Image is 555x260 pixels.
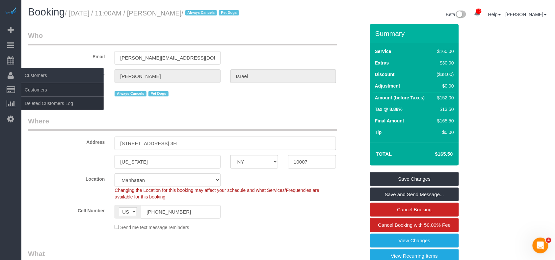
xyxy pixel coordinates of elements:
[28,31,337,45] legend: Who
[434,71,454,78] div: ($38.00)
[28,116,337,131] legend: Where
[120,225,189,230] span: Send me text message reminders
[230,69,336,83] input: Last Name
[546,238,551,243] span: 4
[28,6,65,18] span: Booking
[23,205,110,214] label: Cell Number
[434,60,454,66] div: $30.00
[375,129,382,136] label: Tip
[21,83,104,110] ul: Customers
[370,218,459,232] a: Cancel Booking with 50.00% Fee
[476,9,482,14] span: 10
[115,69,220,83] input: First Name
[455,11,466,19] img: New interface
[471,7,484,21] a: 10
[185,10,217,15] span: Always Cancels
[434,117,454,124] div: $165.50
[219,10,239,15] span: Pet Dogs
[375,48,391,55] label: Service
[434,48,454,55] div: $160.00
[533,238,548,253] iframe: Intercom live chat
[375,94,425,101] label: Amount (before Taxes)
[370,203,459,217] a: Cancel Booking
[21,97,104,110] a: Deleted Customers Log
[181,10,241,17] span: /
[434,83,454,89] div: $0.00
[23,173,110,182] label: Location
[375,117,404,124] label: Final Amount
[415,151,453,157] h4: $165.50
[376,151,392,157] strong: Total
[141,205,220,219] input: Cell Number
[65,10,241,17] small: / [DATE] / 11:00AM / [PERSON_NAME]
[506,12,547,17] a: [PERSON_NAME]
[375,83,400,89] label: Adjustment
[434,106,454,113] div: $13.50
[488,12,501,17] a: Help
[434,129,454,136] div: $0.00
[375,106,403,113] label: Tax @ 8.88%
[370,172,459,186] a: Save Changes
[115,188,319,199] span: Changing the Location for this booking may affect your schedule and what Services/Frequencies are...
[375,71,395,78] label: Discount
[375,60,389,66] label: Extras
[115,51,220,65] input: Email
[370,234,459,247] a: View Changes
[378,222,451,228] span: Cancel Booking with 50.00% Fee
[23,137,110,145] label: Address
[375,30,456,37] h3: Summary
[4,7,17,16] img: Automaid Logo
[370,188,459,201] a: Save and Send Message...
[148,91,169,96] span: Pet Dogs
[21,83,104,96] a: Customers
[288,155,336,169] input: Zip Code
[21,68,104,83] span: Customers
[23,51,110,60] label: Email
[446,12,466,17] a: Beta
[434,94,454,101] div: $152.00
[115,91,146,96] span: Always Cancels
[115,155,220,169] input: City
